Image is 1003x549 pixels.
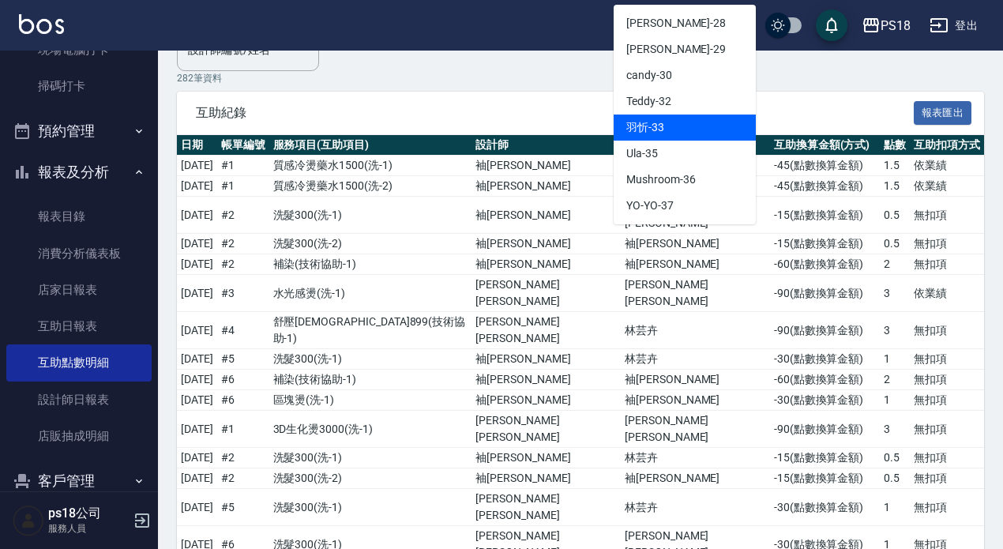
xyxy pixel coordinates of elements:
p: 282 筆資料 [177,71,984,85]
td: 無扣項 [910,312,984,349]
span: Mushroom -36 [626,171,695,188]
td: 水光感燙 ( 洗-1 ) [269,275,472,312]
td: # 2 [217,468,269,489]
td: 袖[PERSON_NAME] [471,254,621,275]
img: Person [13,505,44,536]
td: 補染 ( 技術協助-1 ) [269,370,472,390]
td: [DATE] [177,448,217,468]
td: -90 ( 點數換算金額 ) [770,411,881,448]
td: # 4 [217,312,269,349]
td: 0.5 [880,448,910,468]
th: 日期 [177,135,217,156]
td: 0.5 [880,468,910,489]
td: 袖[PERSON_NAME] [621,234,770,254]
th: 服務項目(互助項目) [269,135,472,156]
td: 袖[PERSON_NAME] [471,390,621,411]
td: # 1 [217,176,269,197]
td: 袖[PERSON_NAME] [471,234,621,254]
td: # 1 [217,156,269,176]
td: [DATE] [177,312,217,349]
td: # 3 [217,275,269,312]
td: 無扣項 [910,197,984,234]
td: # 2 [217,448,269,468]
span: YO-YO -37 [626,197,674,214]
td: -60 ( 點數換算金額 ) [770,254,881,275]
td: 洗髮300 ( 洗-1 ) [269,448,472,468]
td: 洗髮300 ( 洗-2 ) [269,234,472,254]
a: 店家日報表 [6,272,152,308]
td: # 2 [217,197,269,234]
td: [DATE] [177,411,217,448]
td: 林芸卉 [621,489,770,526]
button: 報表及分析 [6,152,152,193]
td: 袖[PERSON_NAME] [621,390,770,411]
td: [PERSON_NAME][PERSON_NAME] [471,411,621,448]
td: -15 ( 點數換算金額 ) [770,468,881,489]
h5: ps18公司 [48,506,129,521]
span: Effie -55 [626,224,664,240]
td: -60 ( 點數換算金額 ) [770,370,881,390]
td: [DATE] [177,275,217,312]
td: 袖[PERSON_NAME] [471,349,621,370]
th: 互助扣項方式 [910,135,984,156]
a: 報表目錄 [6,198,152,235]
td: [DATE] [177,254,217,275]
span: Ula -35 [626,145,658,162]
button: 預約管理 [6,111,152,152]
span: Teddy -32 [626,93,671,110]
td: -30 ( 點數換算金額 ) [770,390,881,411]
td: 無扣項 [910,254,984,275]
td: 2 [880,254,910,275]
td: 無扣項 [910,468,984,489]
a: 報表匯出 [914,104,972,119]
td: [DATE] [177,234,217,254]
td: # 5 [217,349,269,370]
td: 3 [880,411,910,448]
td: 無扣項 [910,370,984,390]
td: [DATE] [177,197,217,234]
td: -45 ( 點數換算金額 ) [770,176,881,197]
td: -30 ( 點數換算金額 ) [770,489,881,526]
th: 設計師 [471,135,621,156]
td: 無扣項 [910,448,984,468]
td: 林芸卉 [621,349,770,370]
td: -90 ( 點數換算金額 ) [770,275,881,312]
td: 補染 ( 技術協助-1 ) [269,254,472,275]
button: 報表匯出 [914,101,972,126]
td: [DATE] [177,468,217,489]
button: save [816,9,847,41]
td: # 2 [217,234,269,254]
td: 2 [880,370,910,390]
td: [DATE] [177,370,217,390]
td: -45 ( 點數換算金額 ) [770,156,881,176]
td: # 6 [217,370,269,390]
td: 袖[PERSON_NAME] [621,370,770,390]
td: 1 [880,390,910,411]
td: 1.5 [880,176,910,197]
th: 點數 [880,135,910,156]
button: PS18 [855,9,917,42]
td: 1.5 [880,156,910,176]
td: # 5 [217,489,269,526]
td: -90 ( 點數換算金額 ) [770,312,881,349]
p: 服務人員 [48,521,129,536]
th: 帳單編號 [217,135,269,156]
td: 依業績 [910,156,984,176]
td: # 1 [217,411,269,448]
th: 互助換算金額(方式) [770,135,881,156]
td: 袖[PERSON_NAME] [621,468,770,489]
td: [DATE] [177,176,217,197]
td: 0.5 [880,197,910,234]
td: 1 [880,489,910,526]
td: 袖[PERSON_NAME] [471,197,621,234]
td: 3 [880,275,910,312]
td: [DATE] [177,156,217,176]
button: 客戶管理 [6,461,152,502]
a: 設計師日報表 [6,382,152,418]
td: 區塊燙 ( 洗-1 ) [269,390,472,411]
td: 無扣項 [910,349,984,370]
td: 袖[PERSON_NAME] [471,370,621,390]
td: 3D生化燙3000 ( 洗-1 ) [269,411,472,448]
span: 互助紀錄 [196,105,914,121]
td: 質感冷燙藥水1500 ( 洗-1 ) [269,156,472,176]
